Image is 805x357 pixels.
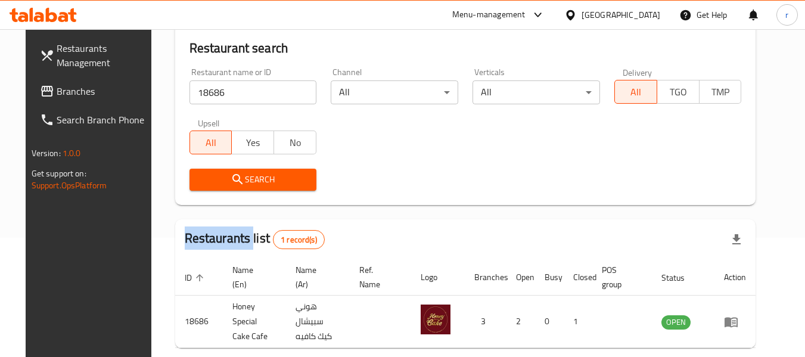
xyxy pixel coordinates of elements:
[602,263,638,291] span: POS group
[722,225,751,254] div: Export file
[175,296,223,348] td: 18686
[175,259,756,348] table: enhanced table
[57,113,151,127] span: Search Branch Phone
[411,259,465,296] th: Logo
[273,131,316,154] button: No
[30,77,160,105] a: Branches
[661,271,700,285] span: Status
[195,134,228,151] span: All
[30,105,160,134] a: Search Branch Phone
[564,296,592,348] td: 1
[704,83,737,101] span: TMP
[614,80,657,104] button: All
[189,169,317,191] button: Search
[724,315,746,329] div: Menu
[620,83,652,101] span: All
[359,263,397,291] span: Ref. Name
[223,296,287,348] td: Honey Special Cake Cafe
[662,83,695,101] span: TGO
[273,234,324,246] span: 1 record(s)
[57,41,151,70] span: Restaurants Management
[535,296,564,348] td: 0
[421,305,450,334] img: Honey Special Cake Cafe
[661,315,691,329] span: OPEN
[473,80,600,104] div: All
[189,131,232,154] button: All
[465,259,506,296] th: Branches
[714,259,756,296] th: Action
[452,8,526,22] div: Menu-management
[564,259,592,296] th: Closed
[189,39,742,57] h2: Restaurant search
[189,80,317,104] input: Search for restaurant name or ID..
[231,131,274,154] button: Yes
[185,229,325,249] h2: Restaurants list
[623,68,652,76] label: Delivery
[296,263,335,291] span: Name (Ar)
[279,134,312,151] span: No
[32,178,107,193] a: Support.OpsPlatform
[657,80,700,104] button: TGO
[30,34,160,77] a: Restaurants Management
[506,259,535,296] th: Open
[199,172,307,187] span: Search
[785,8,788,21] span: r
[286,296,350,348] td: هوني سبيشال كيك كافيه
[535,259,564,296] th: Busy
[237,134,269,151] span: Yes
[699,80,742,104] button: TMP
[506,296,535,348] td: 2
[331,80,458,104] div: All
[32,145,61,161] span: Version:
[63,145,81,161] span: 1.0.0
[232,263,272,291] span: Name (En)
[32,166,86,181] span: Get support on:
[185,271,207,285] span: ID
[57,84,151,98] span: Branches
[198,119,220,127] label: Upsell
[465,296,506,348] td: 3
[582,8,660,21] div: [GEOGRAPHIC_DATA]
